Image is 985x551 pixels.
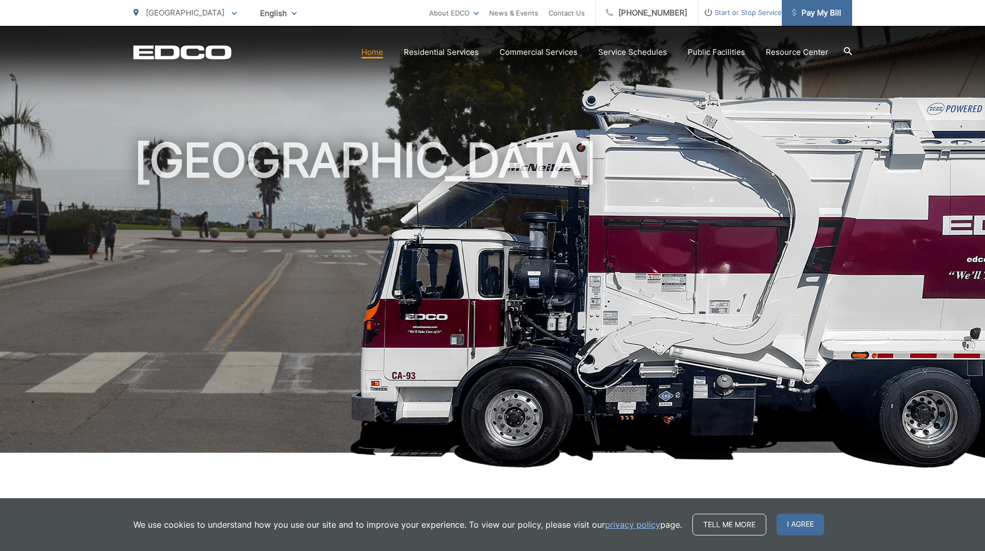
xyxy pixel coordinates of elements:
a: EDCD logo. Return to the homepage. [133,45,232,59]
a: Service Schedules [598,46,667,58]
a: Commercial Services [499,46,578,58]
a: Tell me more [692,514,766,535]
a: About EDCO [429,7,479,19]
span: [GEOGRAPHIC_DATA] [146,8,224,18]
a: Resource Center [766,46,828,58]
a: News & Events [489,7,538,19]
a: privacy policy [605,518,660,531]
p: We use cookies to understand how you use our site and to improve your experience. To view our pol... [133,518,682,531]
span: Pay My Bill [792,7,841,19]
h1: [GEOGRAPHIC_DATA] [133,135,852,462]
a: Contact Us [549,7,585,19]
a: Residential Services [404,46,479,58]
span: English [252,4,305,22]
span: I agree [777,514,824,535]
a: Home [361,46,383,58]
a: Public Facilities [688,46,745,58]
